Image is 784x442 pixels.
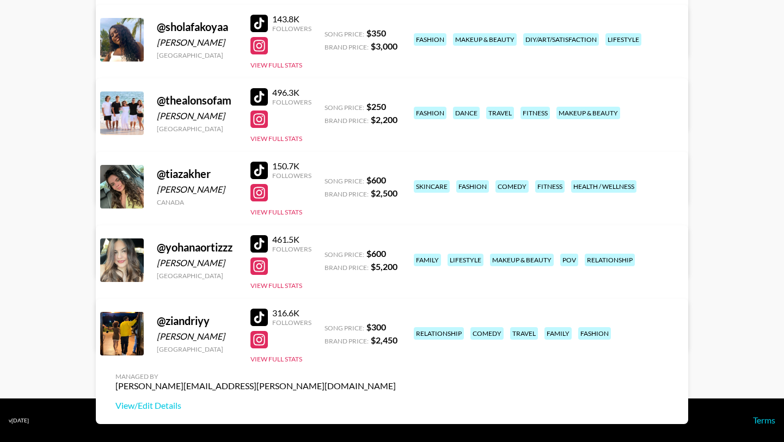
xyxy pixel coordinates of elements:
div: Followers [272,318,311,327]
div: travel [510,327,538,340]
button: View Full Stats [250,134,302,143]
button: View Full Stats [250,208,302,216]
div: relationship [414,327,464,340]
span: Brand Price: [324,43,369,51]
span: Brand Price: [324,263,369,272]
div: [GEOGRAPHIC_DATA] [157,125,237,133]
div: makeup & beauty [556,107,620,119]
button: View Full Stats [250,61,302,69]
div: makeup & beauty [490,254,554,266]
span: Brand Price: [324,190,369,198]
strong: $ 2,500 [371,188,397,198]
div: Followers [272,171,311,180]
strong: $ 350 [366,28,386,38]
div: travel [486,107,514,119]
div: fashion [578,327,611,340]
div: diy/art/satisfaction [523,33,599,46]
div: fitness [535,180,565,193]
span: Song Price: [324,30,364,38]
div: lifestyle [448,254,483,266]
div: 143.8K [272,14,311,24]
div: health / wellness [571,180,636,193]
div: lifestyle [605,33,641,46]
div: @ yohanaortizzz [157,241,237,254]
div: pov [560,254,578,266]
div: @ thealonsofam [157,94,237,107]
a: Terms [753,415,775,425]
div: Managed By [115,372,396,380]
span: Brand Price: [324,337,369,345]
div: Followers [272,24,311,33]
div: [GEOGRAPHIC_DATA] [157,345,237,353]
div: fashion [414,107,446,119]
div: [GEOGRAPHIC_DATA] [157,272,237,280]
button: View Full Stats [250,355,302,363]
div: 150.7K [272,161,311,171]
strong: $ 250 [366,101,386,112]
strong: $ 2,200 [371,114,397,125]
button: View Full Stats [250,281,302,290]
div: 316.6K [272,308,311,318]
div: Followers [272,98,311,106]
div: comedy [470,327,504,340]
strong: $ 300 [366,322,386,332]
div: fashion [414,33,446,46]
div: makeup & beauty [453,33,517,46]
strong: $ 5,200 [371,261,397,272]
div: [GEOGRAPHIC_DATA] [157,51,237,59]
div: @ ziandriyy [157,314,237,328]
span: Song Price: [324,250,364,259]
div: dance [453,107,480,119]
div: [PERSON_NAME] [157,110,237,121]
div: [PERSON_NAME] [157,37,237,48]
strong: $ 3,000 [371,41,397,51]
div: relationship [585,254,635,266]
div: @ sholafakoyaa [157,20,237,34]
div: [PERSON_NAME] [157,331,237,342]
div: fitness [520,107,550,119]
div: 496.3K [272,87,311,98]
span: Song Price: [324,177,364,185]
div: Canada [157,198,237,206]
div: v [DATE] [9,417,29,424]
div: skincare [414,180,450,193]
strong: $ 600 [366,175,386,185]
div: [PERSON_NAME] [157,184,237,195]
div: fashion [456,180,489,193]
div: family [414,254,441,266]
div: @ tiazakher [157,167,237,181]
a: View/Edit Details [115,400,396,411]
div: family [544,327,572,340]
div: [PERSON_NAME][EMAIL_ADDRESS][PERSON_NAME][DOMAIN_NAME] [115,380,396,391]
span: Song Price: [324,103,364,112]
div: [PERSON_NAME] [157,257,237,268]
strong: $ 2,450 [371,335,397,345]
div: 461.5K [272,234,311,245]
strong: $ 600 [366,248,386,259]
div: Followers [272,245,311,253]
div: comedy [495,180,529,193]
span: Song Price: [324,324,364,332]
span: Brand Price: [324,116,369,125]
